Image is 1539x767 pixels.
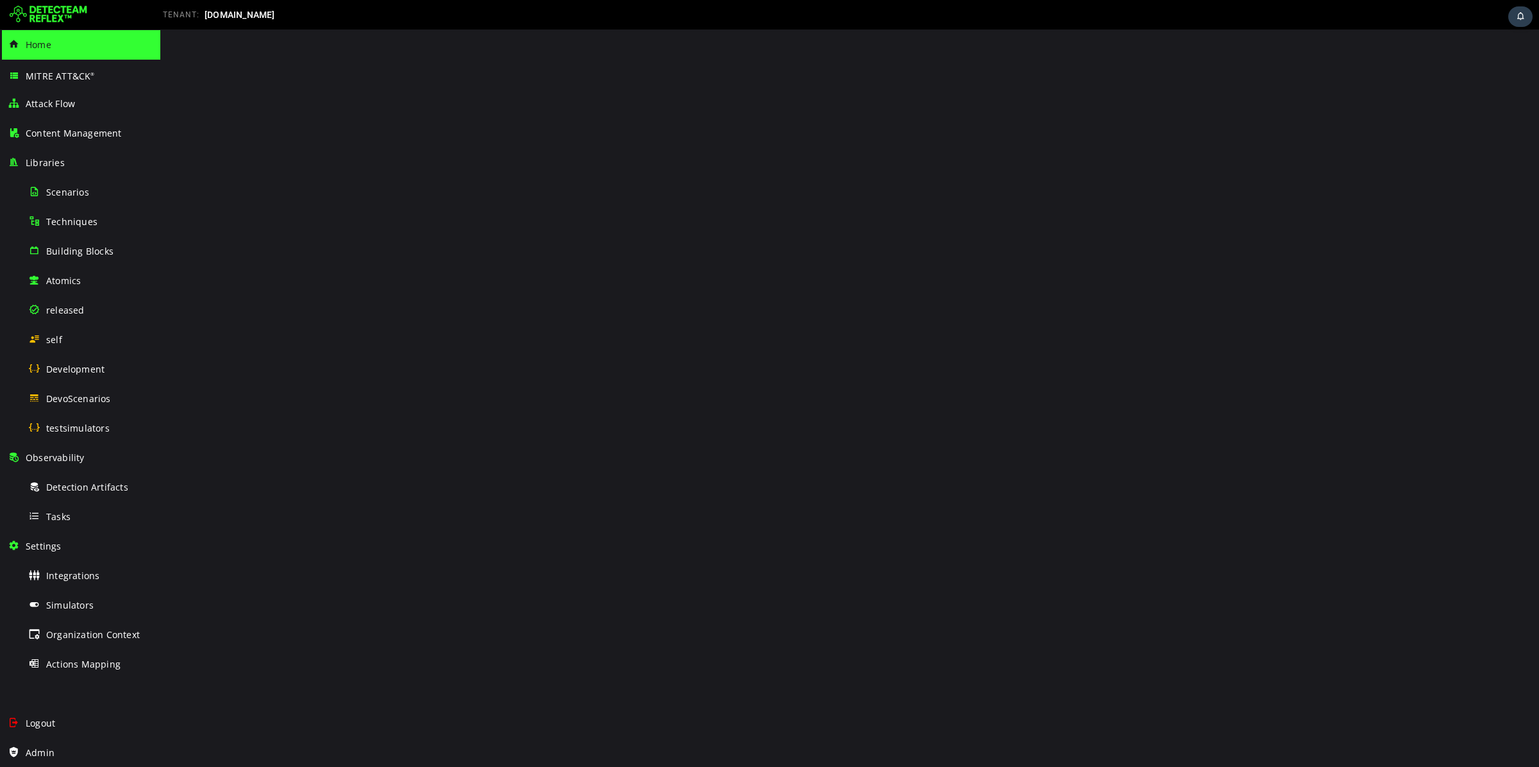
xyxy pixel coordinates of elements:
[26,38,51,51] span: Home
[26,540,62,552] span: Settings
[46,333,62,346] span: self
[46,274,81,287] span: Atomics
[26,70,95,82] span: MITRE ATT&CK
[46,363,105,375] span: Development
[46,628,140,641] span: Organization Context
[46,569,99,582] span: Integrations
[46,245,114,257] span: Building Blocks
[46,599,94,611] span: Simulators
[26,717,55,729] span: Logout
[46,215,97,228] span: Techniques
[26,127,122,139] span: Content Management
[46,304,85,316] span: released
[10,4,87,25] img: Detecteam logo
[46,392,111,405] span: DevoScenarios
[205,10,275,20] span: [DOMAIN_NAME]
[26,97,75,110] span: Attack Flow
[1508,6,1533,27] div: Task Notifications
[46,422,110,434] span: testsimulators
[163,10,199,19] span: TENANT:
[46,481,128,493] span: Detection Artifacts
[26,156,65,169] span: Libraries
[90,71,94,77] sup: ®
[46,510,71,523] span: Tasks
[26,746,55,759] span: Admin
[46,186,89,198] span: Scenarios
[46,658,121,670] span: Actions Mapping
[26,451,85,464] span: Observability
